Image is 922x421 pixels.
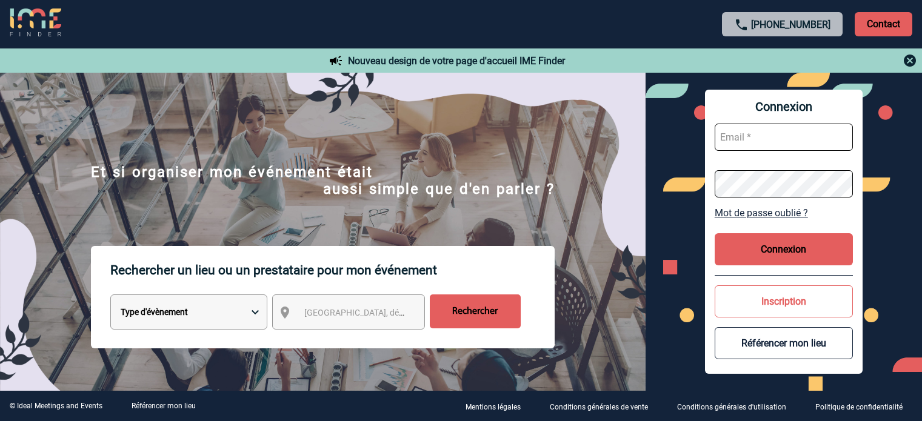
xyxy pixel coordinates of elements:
[715,327,853,359] button: Référencer mon lieu
[550,403,648,411] p: Conditions générales de vente
[132,402,196,410] a: Référencer mon lieu
[667,400,806,412] a: Conditions générales d'utilisation
[806,400,922,412] a: Politique de confidentialité
[715,233,853,265] button: Connexion
[10,402,102,410] div: © Ideal Meetings and Events
[751,19,830,30] a: [PHONE_NUMBER]
[466,403,521,411] p: Mentions légales
[715,285,853,317] button: Inscription
[540,400,667,412] a: Conditions générales de vente
[456,400,540,412] a: Mentions légales
[734,18,749,32] img: call-24-px.png
[715,124,853,151] input: Email *
[715,207,853,219] a: Mot de passe oublié ?
[430,294,521,328] input: Rechercher
[304,308,473,317] span: [GEOGRAPHIC_DATA], département, région...
[677,403,786,411] p: Conditions générales d'utilisation
[715,99,853,114] span: Connexion
[815,403,903,411] p: Politique de confidentialité
[110,246,555,294] p: Rechercher un lieu ou un prestataire pour mon événement
[855,12,912,36] p: Contact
